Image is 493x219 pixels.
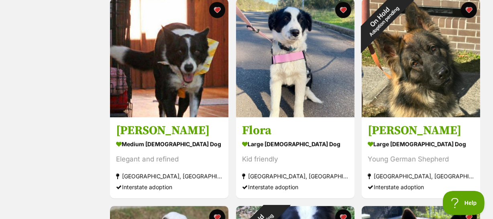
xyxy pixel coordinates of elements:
span: Adoption pending [369,6,401,38]
div: Interstate adoption [242,182,348,192]
div: large [DEMOGRAPHIC_DATA] Dog [242,138,348,150]
h3: [PERSON_NAME] [116,123,222,138]
div: Elegant and refined [116,154,222,165]
div: Interstate adoption [116,182,222,192]
a: Flora large [DEMOGRAPHIC_DATA] Dog Kid friendly [GEOGRAPHIC_DATA], [GEOGRAPHIC_DATA] Interstate a... [236,117,354,199]
button: favourite [335,2,351,18]
a: [PERSON_NAME] large [DEMOGRAPHIC_DATA] Dog Young German Shepherd [GEOGRAPHIC_DATA], [GEOGRAPHIC_D... [362,117,480,199]
div: large [DEMOGRAPHIC_DATA] Dog [368,138,474,150]
button: favourite [209,2,225,18]
div: Interstate adoption [368,182,474,192]
div: [GEOGRAPHIC_DATA], [GEOGRAPHIC_DATA] [242,171,348,182]
h3: Flora [242,123,348,138]
div: [GEOGRAPHIC_DATA], [GEOGRAPHIC_DATA] [368,171,474,182]
div: medium [DEMOGRAPHIC_DATA] Dog [116,138,222,150]
a: On HoldAdoption pending [362,111,480,119]
a: [PERSON_NAME] medium [DEMOGRAPHIC_DATA] Dog Elegant and refined [GEOGRAPHIC_DATA], [GEOGRAPHIC_DA... [110,117,228,199]
button: favourite [461,2,477,18]
div: Young German Shepherd [368,154,474,165]
iframe: Help Scout Beacon - Open [443,191,485,215]
div: Kid friendly [242,154,348,165]
div: [GEOGRAPHIC_DATA], [GEOGRAPHIC_DATA] [116,171,222,182]
h3: [PERSON_NAME] [368,123,474,138]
